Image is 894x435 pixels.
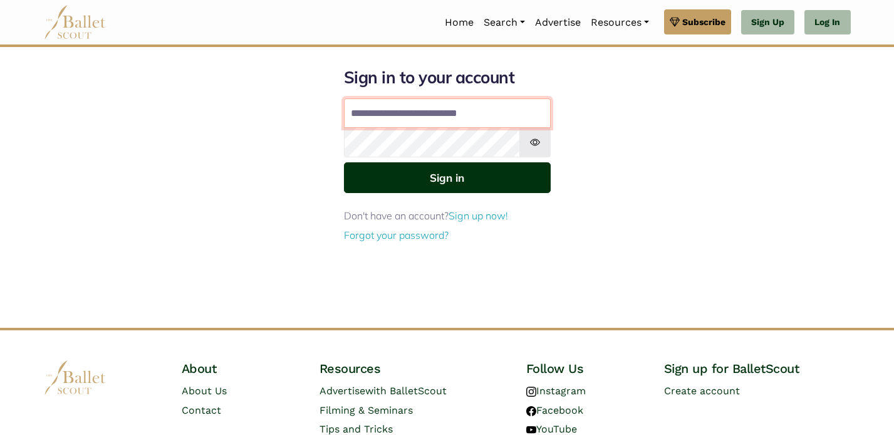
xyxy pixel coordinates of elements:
[344,208,551,224] p: Don't have an account?
[526,425,536,435] img: youtube logo
[664,9,731,34] a: Subscribe
[741,10,794,35] a: Sign Up
[344,162,551,193] button: Sign in
[440,9,479,36] a: Home
[526,360,644,377] h4: Follow Us
[449,209,508,222] a: Sign up now!
[344,229,449,241] a: Forgot your password?
[182,385,227,397] a: About Us
[682,15,725,29] span: Subscribe
[344,67,551,88] h1: Sign in to your account
[44,360,107,395] img: logo
[526,406,536,416] img: facebook logo
[804,10,850,35] a: Log In
[182,360,299,377] h4: About
[526,404,583,416] a: Facebook
[365,385,447,397] span: with BalletScout
[182,404,221,416] a: Contact
[320,404,413,416] a: Filming & Seminars
[320,385,447,397] a: Advertisewith BalletScout
[586,9,654,36] a: Resources
[664,360,851,377] h4: Sign up for BalletScout
[320,360,506,377] h4: Resources
[320,423,393,435] a: Tips and Tricks
[526,423,577,435] a: YouTube
[526,385,586,397] a: Instagram
[670,15,680,29] img: gem.svg
[530,9,586,36] a: Advertise
[664,385,740,397] a: Create account
[479,9,530,36] a: Search
[526,387,536,397] img: instagram logo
